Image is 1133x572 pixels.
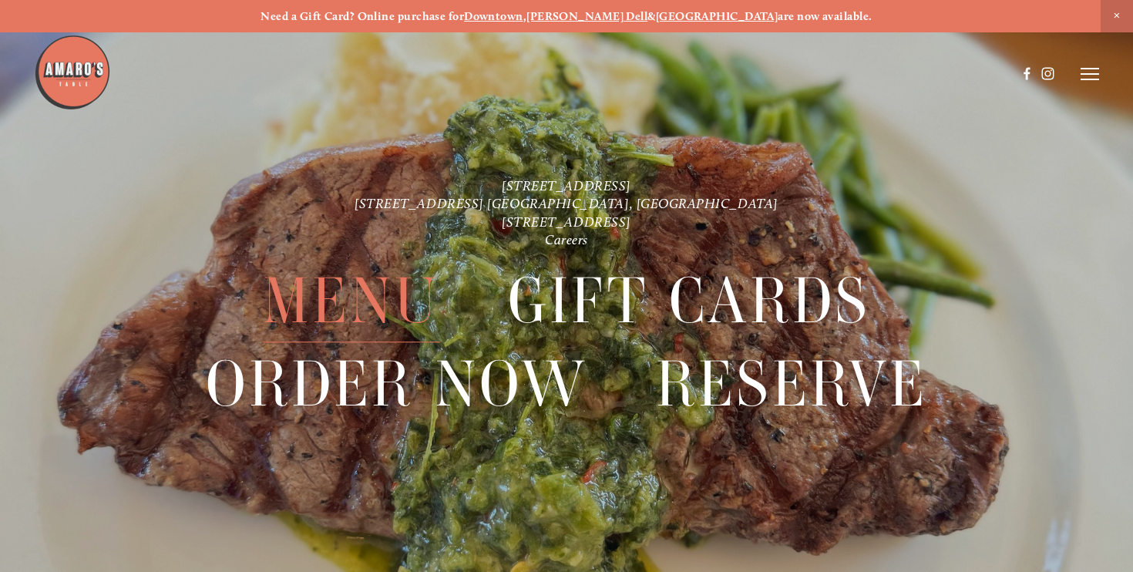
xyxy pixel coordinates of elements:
strong: Need a Gift Card? Online purchase for [261,9,464,23]
a: [STREET_ADDRESS] [502,214,631,230]
img: Amaro's Table [34,34,111,111]
a: [STREET_ADDRESS] [502,177,631,193]
a: [GEOGRAPHIC_DATA] [656,9,778,23]
a: Menu [263,261,440,342]
strong: are now available. [778,9,872,23]
a: Careers [545,232,588,248]
a: [STREET_ADDRESS] [GEOGRAPHIC_DATA], [GEOGRAPHIC_DATA] [355,196,778,212]
span: Gift Cards [508,261,870,343]
a: [PERSON_NAME] Dell [526,9,647,23]
strong: & [647,9,655,23]
a: Downtown [464,9,523,23]
a: Gift Cards [508,261,870,342]
a: Order Now [206,343,588,425]
a: Reserve [656,343,927,425]
strong: , [523,9,526,23]
span: Menu [263,261,440,343]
